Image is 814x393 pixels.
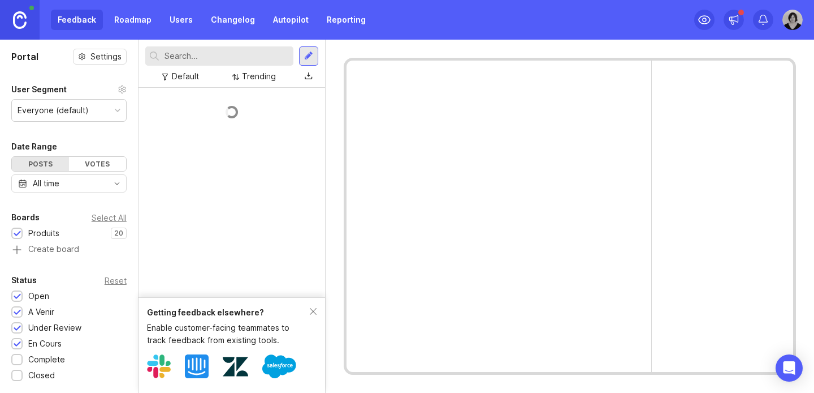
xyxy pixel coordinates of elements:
[114,229,123,238] p: 20
[90,51,122,62] span: Settings
[11,83,67,96] div: User Segment
[11,211,40,224] div: Boards
[28,290,49,302] div: Open
[28,227,59,240] div: Produits
[28,306,54,318] div: A Venir
[163,10,200,30] a: Users
[242,70,276,83] div: Trending
[147,322,310,347] div: Enable customer-facing teammates to track feedback from existing tools.
[185,354,209,378] img: Intercom logo
[18,104,89,117] div: Everyone (default)
[28,353,65,366] div: Complete
[33,177,59,190] div: All time
[11,245,127,255] a: Create board
[11,274,37,287] div: Status
[13,11,27,29] img: Canny Home
[28,322,81,334] div: Under Review
[262,349,296,383] img: Salesforce logo
[107,10,158,30] a: Roadmap
[12,157,69,171] div: Posts
[147,354,171,378] img: Slack logo
[266,10,315,30] a: Autopilot
[776,354,803,382] div: Open Intercom Messenger
[105,277,127,284] div: Reset
[147,306,310,319] div: Getting feedback elsewhere?
[73,49,127,65] button: Settings
[11,140,57,153] div: Date Range
[92,215,127,221] div: Select All
[28,369,55,382] div: Closed
[223,354,248,379] img: Zendesk logo
[164,50,289,62] input: Search...
[172,70,199,83] div: Default
[108,179,126,188] svg: toggle icon
[782,10,803,30] img: Manon CAMPAIT
[11,50,38,63] h1: Portal
[204,10,262,30] a: Changelog
[320,10,373,30] a: Reporting
[28,338,62,350] div: En Cours
[69,157,126,171] div: Votes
